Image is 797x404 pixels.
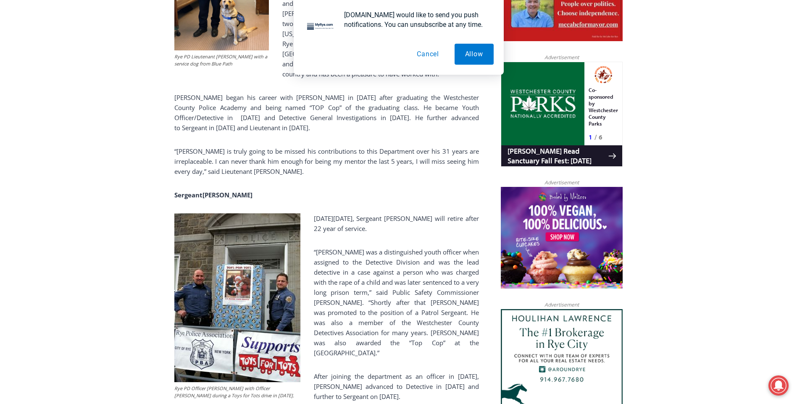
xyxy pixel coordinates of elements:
p: After joining the department as an officer in [DATE], [PERSON_NAME] advanced to Detective in [DAT... [174,371,479,401]
div: "[PERSON_NAME] and I covered the [DATE] Parade, which was a really eye opening experience as I ha... [212,0,397,81]
span: Advertisement [536,178,587,186]
a: [PERSON_NAME] Read Sanctuary Fall Fest: [DATE] [0,84,121,105]
p: “[PERSON_NAME] was a distinguished youth officer when assigned to the Detective Division and was ... [174,247,479,358]
figcaption: Rye PD Officer [PERSON_NAME] with Officer [PERSON_NAME] during a Toys for Tots drive in [DATE]. [174,385,300,399]
div: [DOMAIN_NAME] would like to send you push notifications. You can unsubscribe at any time. [337,10,494,29]
button: Cancel [406,44,450,65]
div: 6 [98,71,102,79]
button: Allow [455,44,494,65]
div: Co-sponsored by Westchester County Parks [88,25,117,69]
div: 1 [88,71,92,79]
span: Intern @ [DOMAIN_NAME] [220,84,389,102]
img: notification icon [304,10,337,44]
div: / [94,71,96,79]
h4: [PERSON_NAME] Read Sanctuary Fall Fest: [DATE] [7,84,108,104]
strong: [PERSON_NAME] [174,191,253,199]
img: Baked by Melissa [501,187,623,289]
span: Advertisement [536,301,587,309]
img: Rye PD Toys for Tots [174,213,300,382]
b: Sergeant [174,191,203,199]
img: s_800_29ca6ca9-f6cc-433c-a631-14f6620ca39b.jpeg [0,0,84,84]
a: Intern @ [DOMAIN_NAME] [202,81,407,105]
p: [DATE][DATE], Sergeant [PERSON_NAME] will retire after 22 year of service. [174,213,479,233]
p: “[PERSON_NAME] is truly going to be missed his contributions to this Department over his 31 years... [174,146,479,176]
p: [PERSON_NAME] began his career with [PERSON_NAME] in [DATE] after graduating the Westchester Coun... [174,92,479,133]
